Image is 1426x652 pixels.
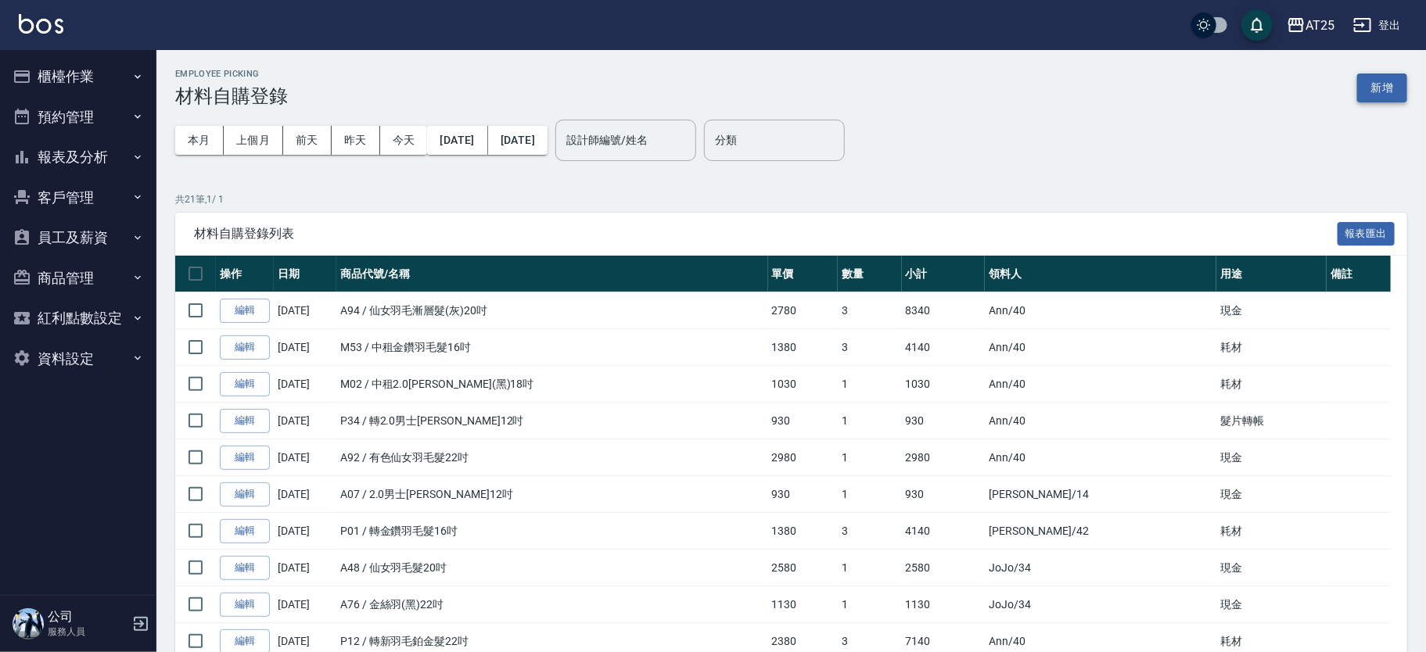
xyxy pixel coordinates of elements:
button: 昨天 [332,126,380,155]
th: 商品代號/名稱 [336,256,768,292]
button: 客戶管理 [6,177,150,218]
td: A92 / 有色仙女羽毛髮22吋 [336,439,768,476]
td: 耗材 [1216,513,1327,550]
td: 930 [768,403,839,439]
a: 編輯 [220,335,270,360]
a: 編輯 [220,409,270,433]
th: 用途 [1216,256,1327,292]
td: [DATE] [274,439,336,476]
td: 2980 [768,439,839,476]
a: 編輯 [220,299,270,323]
td: 1 [838,439,901,476]
a: 編輯 [220,593,270,617]
button: 登出 [1347,11,1407,40]
th: 備註 [1327,256,1390,292]
td: Ann /40 [985,292,1216,329]
th: 日期 [274,256,336,292]
td: 現金 [1216,476,1327,513]
td: 現金 [1216,550,1327,586]
td: Ann /40 [985,329,1216,366]
th: 小計 [902,256,986,292]
td: 現金 [1216,292,1327,329]
p: 服務人員 [48,625,128,639]
td: 2780 [768,292,839,329]
a: 編輯 [220,446,270,470]
td: 2580 [768,550,839,586]
td: [DATE] [274,513,336,550]
td: 1 [838,403,901,439]
td: 930 [768,476,839,513]
td: 4140 [902,329,986,366]
td: 3 [838,329,901,366]
td: 4140 [902,513,986,550]
td: 8340 [902,292,986,329]
td: [DATE] [274,476,336,513]
td: P01 / 轉金鑽羽毛髮16吋 [336,513,768,550]
a: 編輯 [220,519,270,543]
div: AT25 [1306,16,1334,35]
td: 1 [838,550,901,586]
h3: 材料自購登錄 [175,85,288,107]
td: [DATE] [274,366,336,403]
td: P34 / 轉2.0男士[PERSON_NAME]12吋 [336,403,768,439]
td: 耗材 [1216,329,1327,366]
td: [PERSON_NAME] /14 [985,476,1216,513]
td: 1 [838,586,901,623]
button: 本月 [175,126,224,155]
td: A94 / 仙女羽毛漸層髮(灰)20吋 [336,292,768,329]
a: 編輯 [220,556,270,580]
th: 單價 [768,256,839,292]
img: Logo [19,14,63,34]
td: 2980 [902,439,986,476]
h5: 公司 [48,609,128,625]
td: A07 / 2.0男士[PERSON_NAME]12吋 [336,476,768,513]
button: 紅利點數設定 [6,298,150,339]
td: 3 [838,292,901,329]
td: M02 / 中租2.0[PERSON_NAME](黑)18吋 [336,366,768,403]
span: 材料自購登錄列表 [194,226,1338,242]
td: 1130 [902,586,986,623]
td: 現金 [1216,439,1327,476]
button: 前天 [283,126,332,155]
td: 930 [902,476,986,513]
a: 編輯 [220,372,270,396]
td: 3 [838,513,901,550]
td: 1380 [768,329,839,366]
img: Person [13,608,44,639]
h2: Employee Picking [175,69,288,79]
td: 1380 [768,513,839,550]
button: 今天 [380,126,428,155]
button: 新增 [1357,73,1407,102]
th: 數量 [838,256,901,292]
td: A48 / 仙女羽毛髮20吋 [336,550,768,586]
button: 報表匯出 [1338,222,1395,246]
button: save [1241,9,1273,41]
td: 930 [902,403,986,439]
td: 1030 [768,366,839,403]
td: 現金 [1216,586,1327,623]
td: 1 [838,366,901,403]
td: 1030 [902,366,986,403]
td: Ann /40 [985,366,1216,403]
button: 商品管理 [6,258,150,299]
td: Ann /40 [985,403,1216,439]
p: 共 21 筆, 1 / 1 [175,192,1407,206]
td: JoJo /34 [985,586,1216,623]
td: [DATE] [274,403,336,439]
th: 操作 [216,256,274,292]
td: JoJo /34 [985,550,1216,586]
td: [DATE] [274,329,336,366]
td: A76 / 金絲羽(黑)22吋 [336,586,768,623]
td: [DATE] [274,586,336,623]
td: [PERSON_NAME] /42 [985,513,1216,550]
button: 報表及分析 [6,137,150,177]
td: 1130 [768,586,839,623]
a: 編輯 [220,482,270,507]
td: 髮片轉帳 [1216,403,1327,439]
th: 領料人 [985,256,1216,292]
a: 新增 [1357,80,1407,95]
td: [DATE] [274,292,336,329]
td: M53 / 中租金鑽羽毛髮16吋 [336,329,768,366]
td: [DATE] [274,550,336,586]
button: [DATE] [488,126,548,155]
